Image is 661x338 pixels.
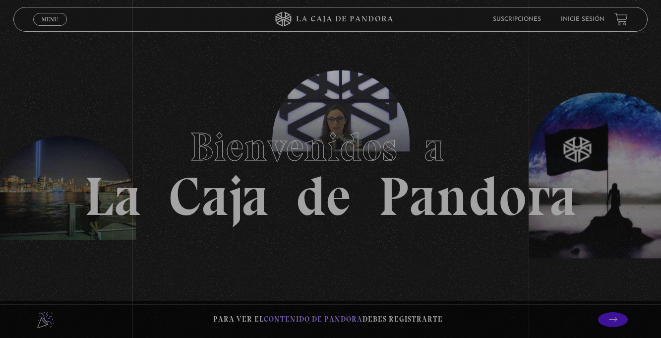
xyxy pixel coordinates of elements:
span: Menu [42,16,58,22]
a: Suscripciones [493,16,541,22]
p: Para ver el debes registrarte [213,313,443,326]
a: Inicie sesión [561,16,604,22]
span: contenido de Pandora [264,315,362,324]
a: View your shopping cart [614,12,628,26]
span: Cerrar [38,24,61,31]
h1: La Caja de Pandora [84,115,577,224]
span: Bienvenidos a [190,123,472,171]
